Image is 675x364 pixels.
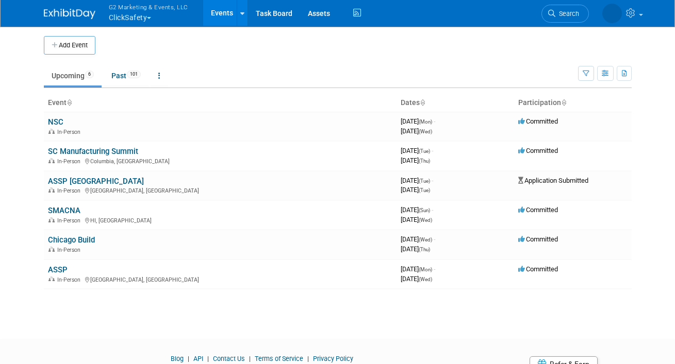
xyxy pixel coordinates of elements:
img: In-Person Event [48,187,55,193]
span: Committed [518,147,558,154]
span: (Thu) [419,247,430,252]
span: (Wed) [419,276,432,282]
span: In-Person [57,247,84,253]
span: - [432,147,433,154]
a: Search [541,5,589,23]
div: [GEOGRAPHIC_DATA], [GEOGRAPHIC_DATA] [48,275,392,283]
span: Committed [518,117,558,125]
span: | [185,355,192,362]
span: (Tue) [419,178,430,184]
a: Terms of Service [255,355,303,362]
a: Upcoming6 [44,66,102,85]
span: [DATE] [401,177,433,184]
th: Dates [397,94,514,112]
img: In-Person Event [48,247,55,252]
span: In-Person [57,129,84,135]
span: [DATE] [401,206,433,214]
a: Sort by Start Date [420,98,425,107]
span: [DATE] [401,117,435,125]
span: (Thu) [419,158,430,164]
a: Sort by Participation Type [561,98,566,107]
th: Event [44,94,397,112]
a: Privacy Policy [313,355,353,362]
span: Search [555,10,579,18]
span: Committed [518,206,558,214]
span: (Tue) [419,148,430,154]
span: (Mon) [419,119,432,125]
span: [DATE] [401,245,430,253]
span: In-Person [57,187,84,194]
a: Blog [171,355,184,362]
a: NSC [48,117,63,127]
div: HI, [GEOGRAPHIC_DATA] [48,216,392,224]
span: | [246,355,253,362]
span: (Wed) [419,237,432,242]
a: ASSP [GEOGRAPHIC_DATA] [48,177,144,186]
img: ExhibitDay [44,9,95,19]
a: ASSP [48,265,68,274]
span: [DATE] [401,157,430,164]
img: In-Person Event [48,129,55,134]
span: [DATE] [401,265,435,273]
span: [DATE] [401,147,433,154]
span: 101 [127,71,141,78]
span: - [434,265,435,273]
a: Chicago Build [48,235,95,245]
span: (Sun) [419,207,430,213]
span: (Wed) [419,217,432,223]
span: G2 Marketing & Events, LLC [109,2,188,12]
a: SC Manufacturing Summit [48,147,138,156]
span: - [434,235,435,243]
span: Committed [518,265,558,273]
a: SMACNA [48,206,80,215]
span: - [432,206,433,214]
span: | [205,355,211,362]
span: Committed [518,235,558,243]
span: 6 [85,71,94,78]
img: Nora McQuillan [602,4,622,23]
div: [GEOGRAPHIC_DATA], [GEOGRAPHIC_DATA] [48,186,392,194]
span: (Wed) [419,129,432,134]
a: Sort by Event Name [67,98,72,107]
span: In-Person [57,217,84,224]
a: Contact Us [213,355,245,362]
span: [DATE] [401,186,430,194]
span: | [305,355,311,362]
span: In-Person [57,276,84,283]
span: [DATE] [401,127,432,135]
img: In-Person Event [48,158,55,163]
img: In-Person Event [48,217,55,222]
th: Participation [514,94,632,112]
img: In-Person Event [48,276,55,282]
a: Past101 [104,66,149,85]
span: - [432,177,433,184]
span: - [434,117,435,125]
div: Columbia, [GEOGRAPHIC_DATA] [48,157,392,165]
span: [DATE] [401,216,432,223]
span: [DATE] [401,235,435,243]
button: Add Event [44,36,95,55]
a: API [193,355,203,362]
span: In-Person [57,158,84,165]
span: [DATE] [401,275,432,283]
span: Application Submitted [518,177,588,184]
span: (Mon) [419,267,432,272]
span: (Tue) [419,187,430,193]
